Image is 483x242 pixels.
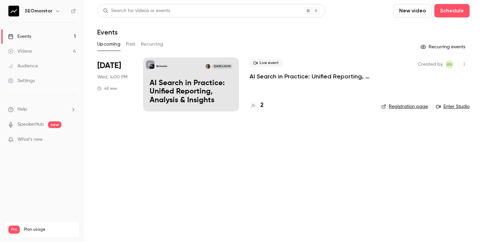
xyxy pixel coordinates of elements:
div: Audience [8,63,38,69]
span: What's new [17,136,43,143]
div: Videos [8,48,32,55]
p: SEOmonitor [156,65,167,68]
div: Search for videos or events [103,7,170,14]
span: Live event [250,59,283,67]
a: 2 [250,101,264,110]
div: Events [8,33,31,40]
div: Oct 1 Wed, 4:00 PM (Europe/Prague) [97,58,132,111]
button: Recurring [141,39,163,50]
span: Created by [418,60,443,68]
button: Schedule [434,4,470,17]
span: Pro [8,226,20,234]
h1: Events [97,28,118,36]
span: Help [17,106,27,113]
a: AI Search in Practice: Unified Reporting, Analysis & Insights [250,72,371,80]
a: Registration page [381,103,428,110]
button: Upcoming [97,39,120,50]
span: AS [447,60,452,68]
span: Plan usage [24,227,75,232]
span: Anastasiia Shpitko [445,60,453,68]
button: Past [126,39,136,50]
img: SEOmonitor [8,6,19,16]
span: [DATE] [97,60,121,71]
img: Anastasiia Shpitko [206,64,210,69]
span: new [48,121,61,128]
li: help-dropdown-opener [8,106,76,113]
span: [DATE] 4:00 PM [212,64,232,69]
a: AI Search in Practice: Unified Reporting, Analysis & Insights SEOmonitorAnastasiia Shpitko[DATE] ... [143,58,239,111]
div: Settings [8,77,35,84]
div: 45 min [97,86,117,91]
button: New video [393,4,432,17]
span: Wed, 4:00 PM [97,74,127,80]
iframe: Noticeable Trigger [68,137,76,143]
button: Recurring events [418,42,470,52]
p: AI Search in Practice: Unified Reporting, Analysis & Insights [150,79,232,105]
h6: SEOmonitor [25,8,52,14]
a: SpeakerHub [17,121,44,128]
a: Enter Studio [436,103,470,110]
h4: 2 [260,101,264,110]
